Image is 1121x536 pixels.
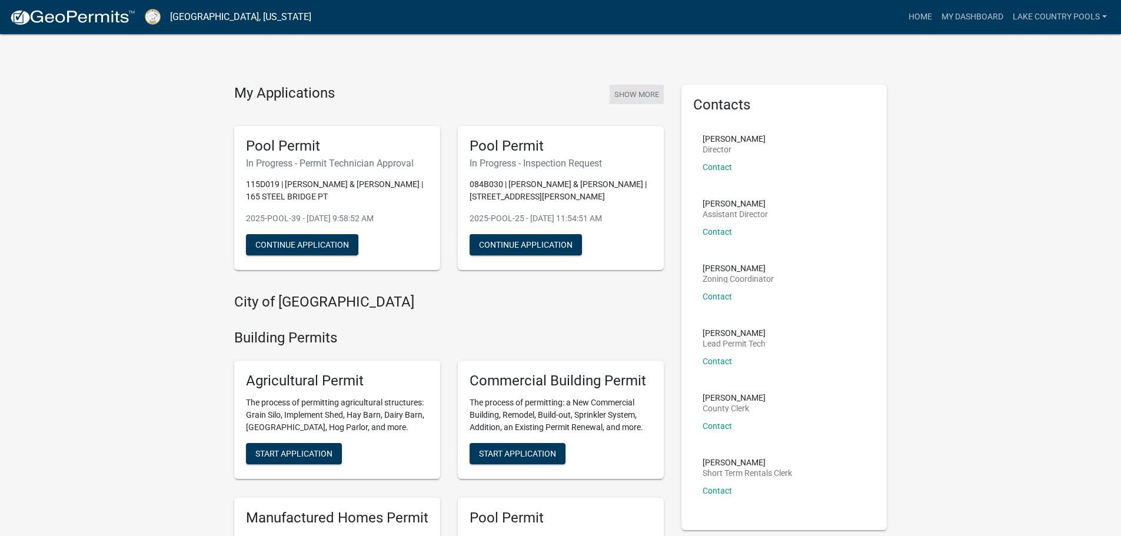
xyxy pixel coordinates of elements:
p: 084B030 | [PERSON_NAME] & [PERSON_NAME] | [STREET_ADDRESS][PERSON_NAME] [470,178,652,203]
p: County Clerk [703,404,766,412]
button: Show More [610,85,664,104]
p: Director [703,145,766,154]
h5: Contacts [693,96,876,114]
p: [PERSON_NAME] [703,264,774,272]
p: Lead Permit Tech [703,339,766,348]
p: Zoning Coordinator [703,275,774,283]
a: Lake Country Pools [1008,6,1112,28]
p: 2025-POOL-39 - [DATE] 9:58:52 AM [246,212,428,225]
a: Contact [703,357,732,366]
h5: Manufactured Homes Permit [246,510,428,527]
h5: Agricultural Permit [246,372,428,389]
p: Short Term Rentals Clerk [703,469,792,477]
p: 115D019 | [PERSON_NAME] & [PERSON_NAME] | 165 STEEL BRIDGE PT [246,178,428,203]
p: 2025-POOL-25 - [DATE] 11:54:51 AM [470,212,652,225]
h5: Pool Permit [246,138,428,155]
a: My Dashboard [937,6,1008,28]
button: Start Application [246,443,342,464]
h4: City of [GEOGRAPHIC_DATA] [234,294,664,311]
a: Contact [703,162,732,172]
h6: In Progress - Permit Technician Approval [246,158,428,169]
p: [PERSON_NAME] [703,394,766,402]
button: Start Application [470,443,566,464]
h5: Pool Permit [470,138,652,155]
p: The process of permitting: a New Commercial Building, Remodel, Build-out, Sprinkler System, Addit... [470,397,652,434]
a: Home [904,6,937,28]
a: Contact [703,421,732,431]
button: Continue Application [246,234,358,255]
span: Start Application [479,448,556,458]
p: The process of permitting agricultural structures: Grain Silo, Implement Shed, Hay Barn, Dairy Ba... [246,397,428,434]
a: Contact [703,292,732,301]
p: [PERSON_NAME] [703,135,766,143]
a: [GEOGRAPHIC_DATA], [US_STATE] [170,7,311,27]
button: Continue Application [470,234,582,255]
h6: In Progress - Inspection Request [470,158,652,169]
p: [PERSON_NAME] [703,199,768,208]
h5: Pool Permit [470,510,652,527]
h5: Commercial Building Permit [470,372,652,389]
p: [PERSON_NAME] [703,458,792,467]
h4: My Applications [234,85,335,102]
img: Putnam County, Georgia [145,9,161,25]
p: Assistant Director [703,210,768,218]
a: Contact [703,227,732,237]
h4: Building Permits [234,329,664,347]
span: Start Application [255,448,332,458]
a: Contact [703,486,732,495]
p: [PERSON_NAME] [703,329,766,337]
